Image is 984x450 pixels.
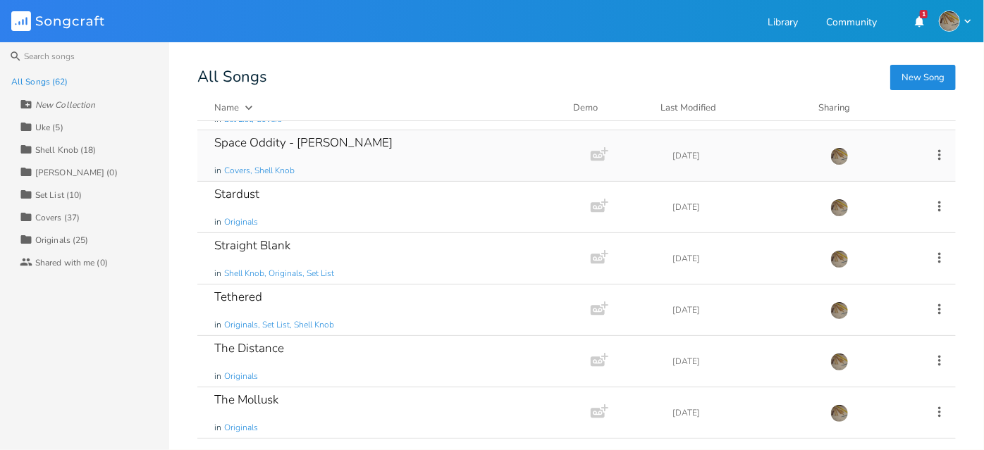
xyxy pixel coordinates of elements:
[224,165,295,177] span: Covers, Shell Knob
[214,188,259,200] div: Stardust
[214,137,393,149] div: Space Oddity - [PERSON_NAME]
[830,404,849,423] img: dustindegase
[197,70,956,84] div: All Songs
[660,101,716,114] div: Last Modified
[214,239,290,251] div: Straight Blank
[214,394,278,406] div: The Mollusk
[672,151,813,160] div: [DATE]
[573,101,644,115] div: Demo
[905,8,933,34] button: 1
[768,18,798,30] a: Library
[35,146,97,154] div: Shell Knob (18)
[672,203,813,211] div: [DATE]
[214,291,262,303] div: Tethered
[830,250,849,268] img: dustindegase
[35,213,80,222] div: Covers (37)
[830,353,849,371] img: dustindegase
[826,18,877,30] a: Community
[224,422,258,434] span: Originals
[672,408,813,417] div: [DATE]
[830,147,849,165] img: dustindegase
[672,357,813,365] div: [DATE]
[35,123,63,132] div: Uke (5)
[214,370,221,382] span: in
[672,306,813,314] div: [DATE]
[660,101,801,115] button: Last Modified
[818,101,903,115] div: Sharing
[214,342,284,354] div: The Distance
[35,258,108,267] div: Shared with me (0)
[890,65,956,90] button: New Song
[224,370,258,382] span: Originals
[830,301,849,320] img: dustindegase
[35,191,82,199] div: Set List (10)
[214,165,221,177] span: in
[214,268,221,280] span: in
[214,101,556,115] button: Name
[35,236,88,244] div: Originals (25)
[224,216,258,228] span: Originals
[11,77,68,86] div: All Songs (62)
[672,254,813,263] div: [DATE]
[224,319,334,331] span: Originals, Set List, Shell Knob
[214,216,221,228] span: in
[224,268,334,280] span: Shell Knob, Originals, Set List
[35,168,118,177] div: [PERSON_NAME] (0)
[830,199,849,217] img: dustindegase
[920,10,928,18] div: 1
[214,422,221,434] span: in
[214,319,221,331] span: in
[35,101,95,109] div: New Collection
[214,101,239,114] div: Name
[939,11,960,32] img: dustindegase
